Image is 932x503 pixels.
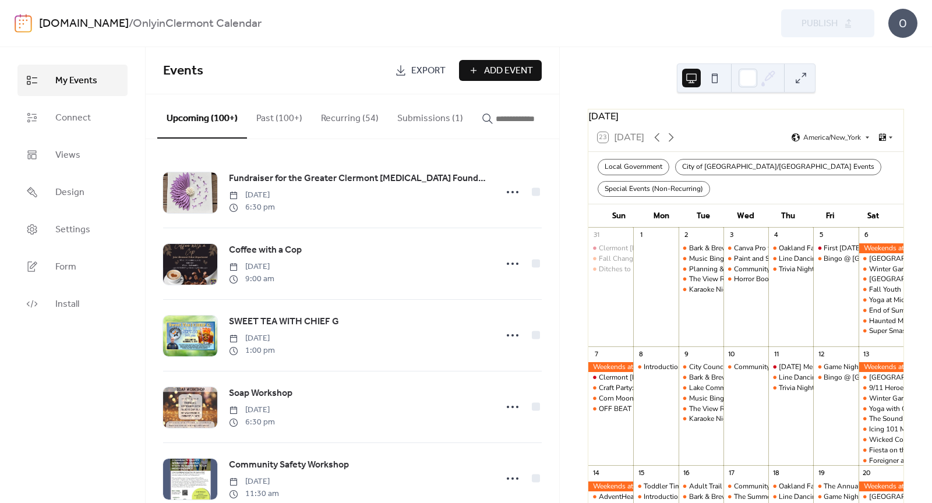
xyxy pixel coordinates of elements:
[779,481,855,491] div: Oakland Farmers Market
[592,231,601,240] div: 31
[813,373,858,382] div: Bingo @ The Cove Bar
[229,243,302,258] a: Coffee with a Cop
[17,176,128,208] a: Design
[229,332,275,345] span: [DATE]
[734,492,894,502] div: The Summer I Turned Pretty Watch Party @ Mullets
[723,492,768,502] div: The Summer I Turned Pretty Watch Party @ Mullets
[768,362,813,372] div: September 11th Memorial
[862,350,871,359] div: 13
[689,414,733,424] div: Karaoke Night
[824,254,925,264] div: Bingo @ [GEOGRAPHIC_DATA]
[55,223,90,237] span: Settings
[411,64,446,78] span: Export
[779,254,891,264] div: Line Dancing @ Showcase of Citrus
[723,362,768,372] div: Community Running Event
[229,404,275,416] span: [DATE]
[813,492,858,502] div: Game Night at the Tower
[772,469,781,477] div: 18
[859,414,903,424] div: The Sound of Music at Epic Theaters
[588,383,633,393] div: Craft Party: Framed Sea Glass Art
[859,362,903,372] div: Weekends at the Winery
[588,404,633,414] div: OFF BEAT BINGO
[772,231,781,240] div: 4
[852,204,894,228] div: Sat
[592,350,601,359] div: 7
[679,254,723,264] div: Music Bingo
[484,64,533,78] span: Add Event
[229,171,489,186] a: Fundraiser for the Greater Clermont [MEDICAL_DATA] Foundation
[588,254,633,264] div: Fall Change Over
[689,285,733,295] div: Karaoke Night
[39,13,129,35] a: [DOMAIN_NAME]
[817,469,825,477] div: 19
[859,326,903,336] div: Super Smash Bros Tournament
[817,350,825,359] div: 12
[459,60,542,81] button: Add Event
[679,285,723,295] div: Karaoke Night
[247,94,312,137] button: Past (100+)
[598,181,710,197] div: Special Events (Non-Recurring)
[229,315,339,329] span: SWEET TEA WITH CHIEF G
[229,189,275,201] span: [DATE]
[17,251,128,282] a: Form
[824,481,926,491] div: The Annual Pumpkin Ponderosa
[229,201,275,214] span: 6:30 pm
[779,264,814,274] div: Trivia Night
[859,435,903,445] div: Wicked Cookie Decorating Class
[779,383,814,393] div: Trivia Night
[229,416,275,428] span: 6:30 pm
[817,231,825,240] div: 5
[734,243,810,253] div: Canva Pro for Beginners
[679,404,723,414] div: The View Run & Walk Club
[633,492,678,502] div: Introduction to Improv
[689,404,774,414] div: The View Run & Walk Club
[598,204,640,228] div: Sun
[679,383,723,393] div: Lake Community Choir
[725,204,767,228] div: Wed
[859,383,903,393] div: 9/11 Heroes 5K Ruck
[768,481,813,491] div: Oakland Farmers Market
[17,65,128,96] a: My Events
[859,492,903,502] div: Clermont Park Run
[859,285,903,295] div: Fall Youth Bowling League
[386,60,454,81] a: Export
[644,481,720,491] div: Toddler Time at the Barn
[17,288,128,320] a: Install
[588,492,633,502] div: AdventHealth Cool Sommer Mornings Triathlon-Duathlon-5k
[679,362,723,372] div: City Council Meeting
[689,394,728,403] div: Music Bingo
[588,264,633,274] div: Ditches to Riches
[734,274,789,284] div: Horror Book Club
[689,492,731,502] div: Bark & Brews
[682,231,691,240] div: 2
[859,274,903,284] div: Lake County Rowing
[133,13,262,35] b: OnlyinClermont Calendar
[779,373,891,382] div: Line Dancing @ Showcase of Citrus
[869,404,916,414] div: Yoga with Cats
[689,254,728,264] div: Music Bingo
[689,274,774,284] div: The View Run & Walk Club
[229,273,274,285] span: 9:00 am
[599,383,703,393] div: Craft Party: Framed Sea Glass Art
[772,350,781,359] div: 11
[767,204,810,228] div: Thu
[229,314,339,330] a: SWEET TEA WITH CHIEF G
[679,492,723,502] div: Bark & Brews
[768,264,813,274] div: Trivia Night
[229,172,489,186] span: Fundraiser for the Greater Clermont [MEDICAL_DATA] Foundation
[55,260,76,274] span: Form
[599,373,709,382] div: Clermont [PERSON_NAME] Market
[637,469,645,477] div: 15
[675,159,881,175] div: City of [GEOGRAPHIC_DATA]/[GEOGRAPHIC_DATA] Events
[824,362,901,372] div: Game Night at the Tower
[723,264,768,274] div: Community Running Event
[679,264,723,274] div: Planning & Zoning Commission
[859,264,903,274] div: Winter Garden Farmer's Market
[599,492,822,502] div: AdventHealth Cool [PERSON_NAME] Mornings Triathlon-Duathlon-5k
[859,306,903,316] div: End of Summer Luau
[644,362,714,372] div: Introduction to Improv
[869,445,926,455] div: Fiesta on the Lake
[723,254,768,264] div: Paint and Sip and Doodle: Floral Watercolor Workshop
[734,254,907,264] div: Paint and Sip and Doodle: Floral Watercolor Workshop
[229,458,349,472] span: Community Safety Workshop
